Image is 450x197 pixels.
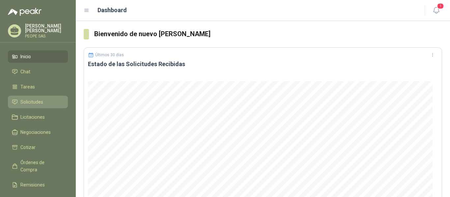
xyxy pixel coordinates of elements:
a: Inicio [8,50,68,63]
span: Chat [20,68,30,75]
a: Negociaciones [8,126,68,138]
p: [PERSON_NAME] [PERSON_NAME] [25,24,68,33]
span: Órdenes de Compra [20,159,62,173]
span: Inicio [20,53,31,60]
h1: Dashboard [98,6,127,15]
span: Remisiones [20,181,45,188]
span: Solicitudes [20,98,43,106]
span: Cotizar [20,144,36,151]
span: Licitaciones [20,113,45,121]
p: PEOPE SAS [25,34,68,38]
button: 1 [430,5,442,16]
span: Negociaciones [20,129,51,136]
a: Remisiones [8,179,68,191]
img: Logo peakr [8,8,42,16]
a: Cotizar [8,141,68,154]
span: 1 [437,3,444,9]
a: Solicitudes [8,96,68,108]
p: Últimos 30 días [95,53,124,57]
h3: Estado de las Solicitudes Recibidas [88,60,438,68]
span: Tareas [20,83,35,90]
a: Chat [8,65,68,78]
a: Licitaciones [8,111,68,123]
h3: Bienvenido de nuevo [PERSON_NAME] [94,29,442,39]
a: Órdenes de Compra [8,156,68,176]
a: Tareas [8,81,68,93]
